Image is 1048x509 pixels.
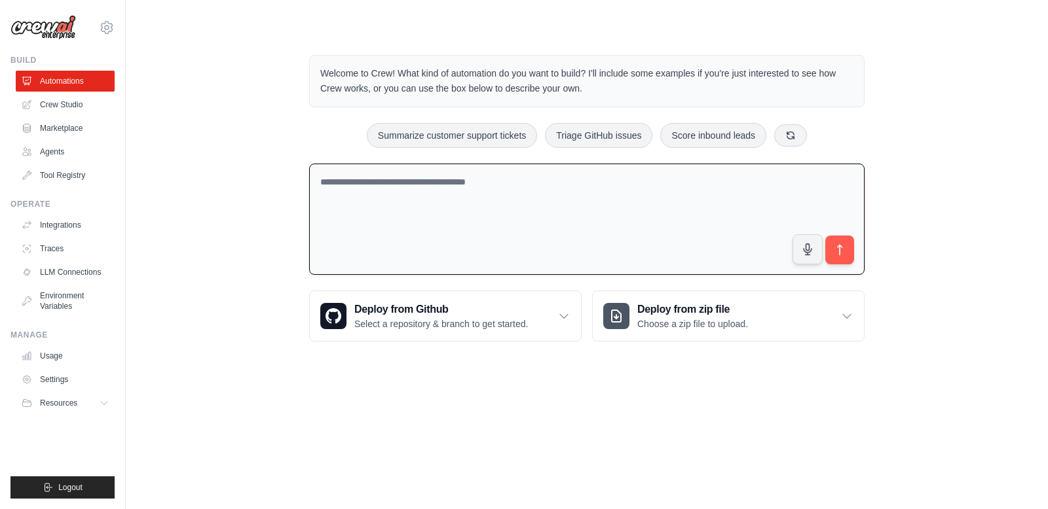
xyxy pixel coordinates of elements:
[982,446,1048,509] iframe: Chat Widget
[16,238,115,259] a: Traces
[637,317,748,330] p: Choose a zip file to upload.
[16,262,115,283] a: LLM Connections
[16,141,115,162] a: Agents
[320,66,853,96] p: Welcome to Crew! What kind of automation do you want to build? I'll include some examples if you'...
[40,398,77,408] span: Resources
[10,55,115,65] div: Build
[16,369,115,390] a: Settings
[660,123,766,148] button: Score inbound leads
[16,345,115,366] a: Usage
[16,94,115,115] a: Crew Studio
[10,199,115,209] div: Operate
[16,165,115,186] a: Tool Registry
[545,123,652,148] button: Triage GitHub issues
[16,215,115,236] a: Integrations
[982,446,1048,509] div: 聊天小组件
[58,482,83,493] span: Logout
[16,393,115,413] button: Resources
[367,123,537,148] button: Summarize customer support tickets
[10,15,76,40] img: Logo
[354,302,528,317] h3: Deploy from Github
[10,476,115,499] button: Logout
[10,330,115,340] div: Manage
[354,317,528,330] p: Select a repository & branch to get started.
[637,302,748,317] h3: Deploy from zip file
[16,118,115,139] a: Marketplace
[16,285,115,317] a: Environment Variables
[16,71,115,92] a: Automations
